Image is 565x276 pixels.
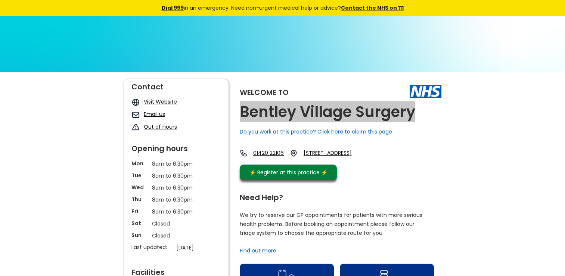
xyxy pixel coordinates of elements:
[131,231,148,239] p: Sun
[131,208,148,215] p: Fri
[131,160,148,167] p: Mon
[341,4,404,12] a: Contact the NHS on 111
[240,149,248,157] img: telephone icon
[240,165,337,180] a: ⚡️ Register at this practice ⚡️
[144,123,177,131] a: Out of hours
[131,184,148,191] p: Wed
[304,149,365,157] a: [STREET_ADDRESS]
[131,172,148,179] p: Tue
[240,104,415,120] h2: Bentley Village Surgery
[253,149,284,157] a: 01420 22106
[131,141,221,152] div: Opening hours
[290,149,298,157] img: practice location icon
[176,243,225,252] p: [DATE]
[152,208,201,216] p: 8am to 6:30pm
[152,220,201,228] p: Closed
[162,4,184,12] a: Dial 999
[240,89,289,96] div: Welcome to
[152,196,201,204] p: 8am to 6:30pm
[131,220,148,227] p: Sat
[152,184,201,192] p: 8am to 6:30pm
[240,211,423,237] p: We try to reserve our GP appointments for patients with more serious health problems. Before book...
[131,243,173,251] p: Last updated:
[240,190,434,201] div: Need Help?
[131,98,140,107] img: globe icon
[240,128,392,135] a: Do you work at this practice? Click here to claim this page
[246,168,332,177] div: ⚡️ Register at this practice ⚡️
[131,123,140,132] img: exclamation icon
[111,4,454,12] div: in an emergency. Need non-urgent medical help or advice?
[152,160,201,168] p: 8am to 6:30pm
[152,231,201,240] p: Closed
[152,172,201,180] p: 8am to 6:30pm
[410,85,441,98] img: The NHS logo
[144,98,177,105] a: Visit Website
[240,247,276,254] a: Find out more
[144,110,165,118] a: Email us
[131,265,221,276] div: Facilities
[131,196,148,203] p: Thu
[131,110,140,119] img: mail icon
[131,79,221,91] div: Contact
